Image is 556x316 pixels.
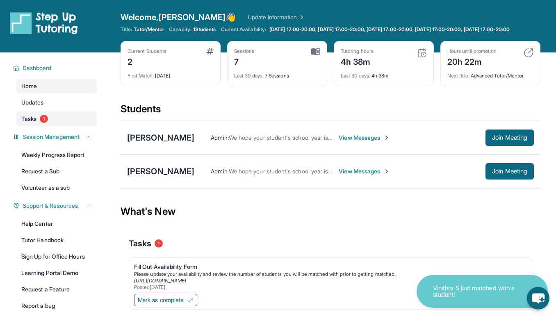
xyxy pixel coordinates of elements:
[121,26,132,33] span: Title:
[128,68,214,79] div: [DATE]
[193,26,216,33] span: 1 Students
[16,180,97,195] a: Volunteer as a sub
[23,202,78,210] span: Support & Resources
[187,297,194,303] img: Mark as complete
[492,169,527,174] span: Join Meeting
[121,193,540,230] div: What's New
[127,132,194,143] div: [PERSON_NAME]
[248,13,305,21] a: Update Information
[129,238,151,249] span: Tasks
[269,26,510,33] span: [DATE] 17:00-20:00, [DATE] 17:00-20:00, [DATE] 17:00-20:00, [DATE] 17:00-20:00, [DATE] 17:00-20:00
[21,98,44,107] span: Updates
[134,284,520,291] div: Posted [DATE]
[23,64,52,72] span: Dashboard
[134,294,197,306] button: Mark as complete
[211,134,228,141] span: Admin :
[121,11,236,23] span: Welcome, [PERSON_NAME] 👋
[16,95,97,110] a: Updates
[234,55,255,68] div: 7
[128,55,166,68] div: 2
[234,68,320,79] div: 7 Sessions
[524,48,533,58] img: card
[40,115,48,123] span: 1
[339,167,390,175] span: View Messages
[485,130,534,146] button: Join Meeting
[206,48,214,55] img: card
[383,134,390,141] img: Chevron-Right
[16,282,97,297] a: Request a Feature
[138,296,184,304] span: Mark as complete
[128,48,166,55] div: Current Students
[16,79,97,93] a: Home
[527,287,549,309] button: chat-button
[485,163,534,180] button: Join Meeting
[23,133,80,141] span: Session Management
[127,166,194,177] div: [PERSON_NAME]
[16,111,97,126] a: Tasks1
[128,73,154,79] span: First Match :
[268,26,511,33] a: [DATE] 17:00-20:00, [DATE] 17:00-20:00, [DATE] 17:00-20:00, [DATE] 17:00-20:00, [DATE] 17:00-20:00
[19,202,92,210] button: Support & Resources
[21,115,36,123] span: Tasks
[339,134,390,142] span: View Messages
[121,102,540,120] div: Students
[297,13,305,21] img: Chevron Right
[492,135,527,140] span: Join Meeting
[134,26,164,33] span: Tutor/Mentor
[221,26,266,33] span: Current Availability:
[16,298,97,313] a: Report a bug
[447,55,497,68] div: 20h 22m
[169,26,191,33] span: Capacity:
[234,73,264,79] span: Last 30 days :
[16,266,97,280] a: Learning Portal Demo
[10,11,78,34] img: logo
[19,133,92,141] button: Session Management
[16,233,97,248] a: Tutor Handbook
[311,48,320,55] img: card
[433,285,515,298] p: Vinithra S just matched with a student!
[155,239,163,248] span: 1
[134,263,520,271] div: Fill Out Availability Form
[134,277,186,284] a: [URL][DOMAIN_NAME]
[447,68,533,79] div: Advanced Tutor/Mentor
[19,64,92,72] button: Dashboard
[211,168,228,175] span: Admin :
[16,216,97,231] a: Help Center
[447,48,497,55] div: Hours until promotion
[134,271,520,277] div: Please update your availability and review the number of students you will be matched with prior ...
[383,168,390,175] img: Chevron-Right
[234,48,255,55] div: Sessions
[16,148,97,162] a: Weekly Progress Report
[129,258,532,292] a: Fill Out Availability FormPlease update your availability and review the number of students you w...
[341,73,370,79] span: Last 30 days :
[417,48,427,58] img: card
[16,249,97,264] a: Sign Up for Office Hours
[16,164,97,179] a: Request a Sub
[341,48,374,55] div: Tutoring hours
[447,73,469,79] span: Next title :
[21,82,37,90] span: Home
[341,55,374,68] div: 4h 38m
[341,68,427,79] div: 4h 38m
